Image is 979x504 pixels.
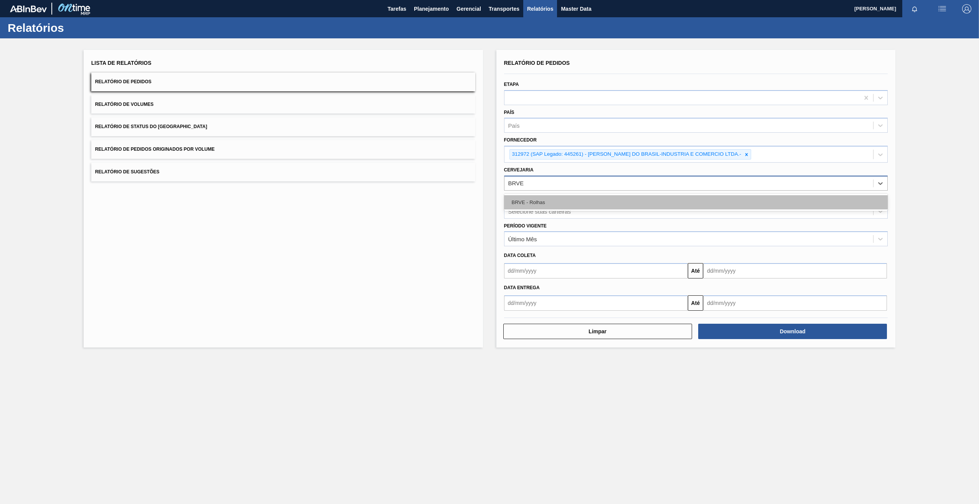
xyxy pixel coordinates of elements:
[91,163,475,181] button: Relatório de Sugestões
[508,122,520,129] div: País
[504,110,514,115] label: País
[703,295,887,311] input: dd/mm/yyyy
[414,4,449,13] span: Planejamento
[510,150,742,159] div: 312972 (SAP Legado: 445261) - [PERSON_NAME] DO BRASIL-INDUSTRIA E COMERCIO LTDA.-
[698,324,887,339] button: Download
[457,4,481,13] span: Gerencial
[387,4,406,13] span: Tarefas
[688,263,703,278] button: Até
[703,263,887,278] input: dd/mm/yyyy
[489,4,519,13] span: Transportes
[688,295,703,311] button: Até
[91,72,475,91] button: Relatório de Pedidos
[95,102,153,107] span: Relatório de Volumes
[504,82,519,87] label: Etapa
[95,124,207,129] span: Relatório de Status do [GEOGRAPHIC_DATA]
[503,324,692,339] button: Limpar
[938,4,947,13] img: userActions
[508,236,537,242] div: Último Mês
[504,285,540,290] span: Data Entrega
[10,5,47,12] img: TNhmsLtSVTkK8tSr43FrP2fwEKptu5GPRR3wAAAABJRU5ErkJggg==
[504,137,537,143] label: Fornecedor
[504,60,570,66] span: Relatório de Pedidos
[561,4,591,13] span: Master Data
[8,23,144,32] h1: Relatórios
[95,79,152,84] span: Relatório de Pedidos
[504,167,534,173] label: Cervejaria
[962,4,971,13] img: Logout
[504,195,888,209] div: BRVE - Rolhas
[91,95,475,114] button: Relatório de Volumes
[527,4,553,13] span: Relatórios
[95,147,215,152] span: Relatório de Pedidos Originados por Volume
[504,223,547,229] label: Período Vigente
[91,60,152,66] span: Lista de Relatórios
[95,169,160,175] span: Relatório de Sugestões
[504,295,688,311] input: dd/mm/yyyy
[91,140,475,159] button: Relatório de Pedidos Originados por Volume
[508,208,571,214] div: Selecione suas carteiras
[504,253,536,258] span: Data coleta
[91,117,475,136] button: Relatório de Status do [GEOGRAPHIC_DATA]
[902,3,927,14] button: Notificações
[504,263,688,278] input: dd/mm/yyyy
